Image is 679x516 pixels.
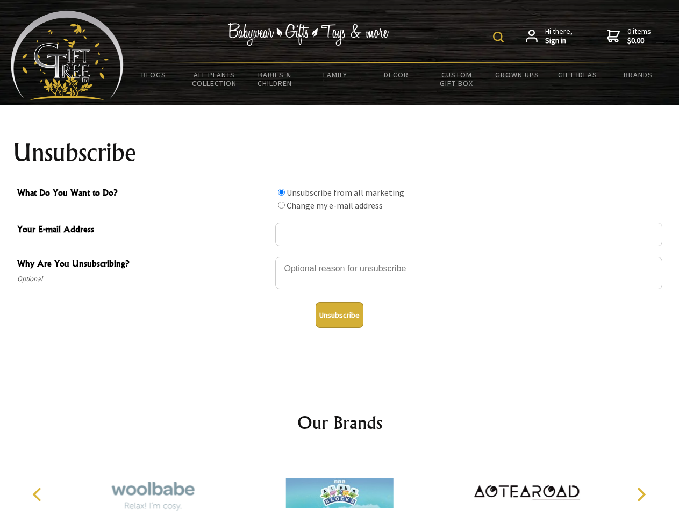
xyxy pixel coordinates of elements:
[487,63,547,86] a: Grown Ups
[493,32,504,42] img: product search
[545,27,573,46] span: Hi there,
[547,63,608,86] a: Gift Ideas
[287,200,383,211] label: Change my e-mail address
[275,223,662,246] input: Your E-mail Address
[607,27,651,46] a: 0 items$0.00
[27,483,51,506] button: Previous
[11,11,124,100] img: Babyware - Gifts - Toys and more...
[245,63,305,95] a: Babies & Children
[278,189,285,196] input: What Do You Want to Do?
[287,187,404,198] label: Unsubscribe from all marketing
[366,63,426,86] a: Decor
[275,257,662,289] textarea: Why Are You Unsubscribing?
[22,410,658,435] h2: Our Brands
[228,23,389,46] img: Babywear - Gifts - Toys & more
[545,36,573,46] strong: Sign in
[629,483,653,506] button: Next
[305,63,366,86] a: Family
[17,223,270,238] span: Your E-mail Address
[526,27,573,46] a: Hi there,Sign in
[17,273,270,285] span: Optional
[13,140,667,166] h1: Unsubscribe
[124,63,184,86] a: BLOGS
[17,257,270,273] span: Why Are You Unsubscribing?
[316,302,363,328] button: Unsubscribe
[184,63,245,95] a: All Plants Collection
[278,202,285,209] input: What Do You Want to Do?
[426,63,487,95] a: Custom Gift Box
[627,26,651,46] span: 0 items
[17,186,270,202] span: What Do You Want to Do?
[627,36,651,46] strong: $0.00
[608,63,669,86] a: Brands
